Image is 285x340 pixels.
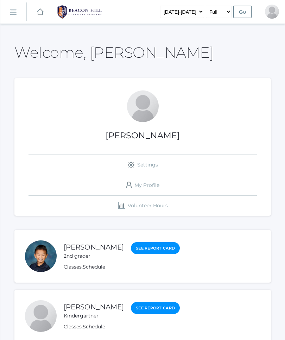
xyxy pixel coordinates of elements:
div: Lily Ip [127,90,159,122]
div: , [64,263,180,271]
h2: Welcome, [PERSON_NAME] [14,44,214,61]
img: 1_BHCALogos-05.png [53,3,106,21]
div: John Ip [25,240,57,272]
a: Classes [64,323,82,330]
a: See Report Card [131,242,180,254]
div: Kindergartner [64,312,124,320]
a: Schedule [83,323,105,330]
a: Settings [28,155,257,175]
div: 2nd grader [64,252,124,260]
a: Volunteer Hours [28,196,257,216]
a: My Profile [28,175,257,195]
a: See Report Card [131,302,180,314]
a: Classes [64,264,82,270]
a: [PERSON_NAME] [64,303,124,311]
div: , [64,323,180,330]
div: Christopher Ip [25,300,57,332]
input: Go [233,6,252,18]
a: Schedule [83,264,105,270]
div: Lily Ip [265,5,279,19]
a: [PERSON_NAME] [64,243,124,251]
h1: [PERSON_NAME] [14,131,271,140]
